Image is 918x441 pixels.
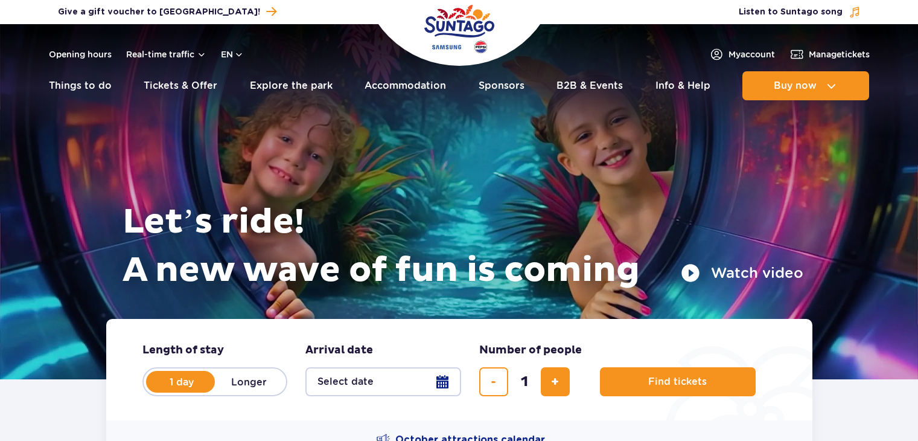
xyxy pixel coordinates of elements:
a: Give a gift voucher to [GEOGRAPHIC_DATA]! [58,4,276,20]
button: add ticket [541,367,570,396]
span: Buy now [774,80,817,91]
a: Explore the park [250,71,333,100]
a: Things to do [49,71,112,100]
button: en [221,48,244,60]
a: Info & Help [655,71,710,100]
a: Opening hours [49,48,112,60]
a: Accommodation [365,71,446,100]
a: Managetickets [789,47,870,62]
span: Find tickets [648,376,707,387]
a: Sponsors [479,71,524,100]
span: Number of people [479,343,582,358]
a: B2B & Events [556,71,623,100]
button: Listen to Suntago song [739,6,861,18]
span: Give a gift voucher to [GEOGRAPHIC_DATA]! [58,6,260,18]
label: Longer [215,369,284,394]
span: My account [728,48,775,60]
button: remove ticket [479,367,508,396]
span: Arrival date [305,343,373,358]
label: 1 day [147,369,216,394]
button: Buy now [742,71,869,100]
button: Find tickets [600,367,756,396]
span: Listen to Suntago song [739,6,843,18]
h1: Let’s ride! A new wave of fun is coming [123,198,803,295]
button: Real-time traffic [126,50,206,59]
button: Select date [305,367,461,396]
span: Length of stay [142,343,224,358]
span: Manage tickets [809,48,870,60]
button: Watch video [681,263,803,283]
a: Tickets & Offer [144,71,217,100]
input: number of tickets [510,367,539,396]
form: Planning your visit to Park of Poland [106,319,812,420]
a: Myaccount [709,47,775,62]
